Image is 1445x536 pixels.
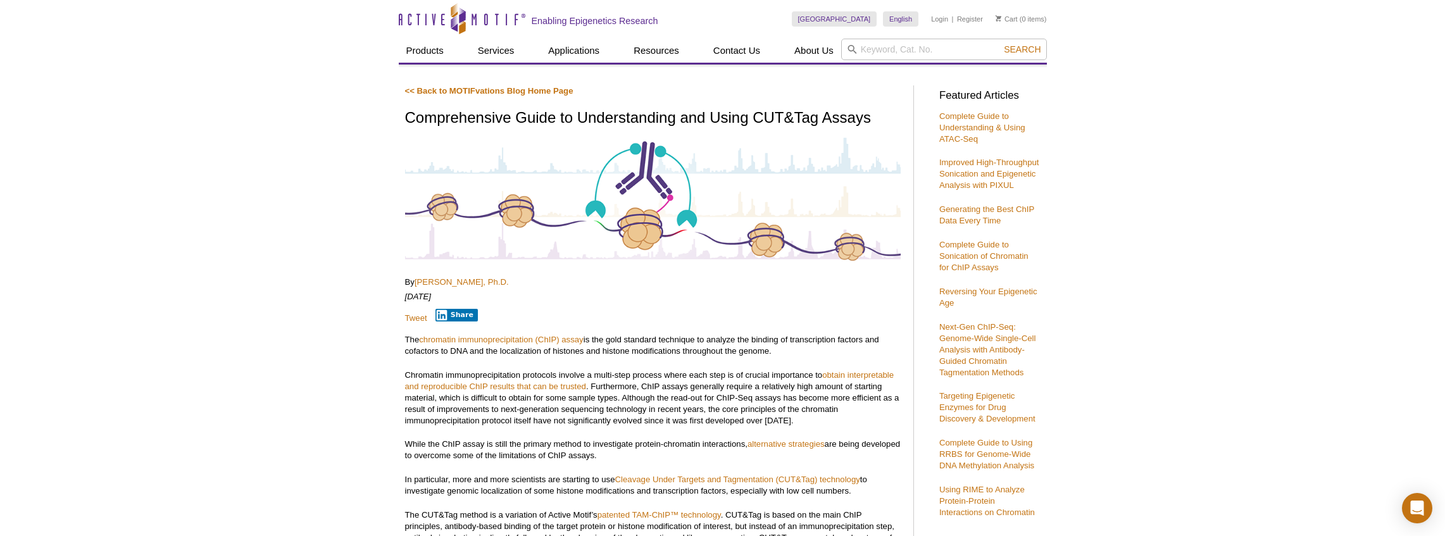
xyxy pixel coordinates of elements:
a: Next-Gen ChIP-Seq: Genome-Wide Single-Cell Analysis with Antibody-Guided Chromatin Tagmentation M... [939,322,1035,377]
a: English [883,11,918,27]
a: About Us [787,39,841,63]
a: Using RIME to Analyze Protein-Protein Interactions on Chromatin [939,485,1035,517]
span: Search [1004,44,1041,54]
a: Products [399,39,451,63]
a: Targeting Epigenetic Enzymes for Drug Discovery & Development [939,391,1035,423]
a: Generating the Best ChIP Data Every Time [939,204,1034,225]
a: [GEOGRAPHIC_DATA] [792,11,877,27]
a: Contact Us [706,39,768,63]
a: Tweet [405,313,427,323]
a: Register [957,15,983,23]
a: [PERSON_NAME], Ph.D. [415,277,509,287]
a: Cleavage Under Targets and Tagmentation (CUT&Tag) technology [615,475,860,484]
a: Complete Guide to Understanding & Using ATAC-Seq [939,111,1025,144]
a: Login [931,15,948,23]
li: | [952,11,954,27]
p: Chromatin immunoprecipitation protocols involve a multi-step process where each step is of crucia... [405,370,901,427]
img: Your Cart [996,15,1001,22]
a: << Back to MOTIFvations Blog Home Page [405,86,573,96]
a: Complete Guide to Using RRBS for Genome-Wide DNA Methylation Analysis [939,438,1034,470]
li: (0 items) [996,11,1047,27]
p: While the ChIP assay is still the primary method to investigate protein-chromatin interactions, a... [405,439,901,461]
a: Applications [541,39,607,63]
p: In particular, more and more scientists are starting to use to investigate genomic localization o... [405,474,901,497]
a: obtain interpretable and reproducible ChIP results that can be trusted [405,370,894,391]
div: Open Intercom Messenger [1402,493,1432,523]
h1: Comprehensive Guide to Understanding and Using CUT&Tag Assays [405,109,901,128]
a: Services [470,39,522,63]
h3: Featured Articles [939,90,1041,101]
button: Search [1000,44,1044,55]
a: chromatin immunoprecipitation (ChIP) assay [419,335,583,344]
a: patented TAM-ChIP™ technology [597,510,721,520]
h2: Enabling Epigenetics Research [532,15,658,27]
a: Improved High-Throughput Sonication and Epigenetic Analysis with PIXUL [939,158,1039,190]
p: The is the gold standard technique to analyze the binding of transcription factors and cofactors ... [405,334,901,357]
img: Antibody-Based Tagmentation Notes [405,135,901,262]
a: Reversing Your Epigenetic Age [939,287,1037,308]
button: Share [435,309,478,321]
p: By [405,277,901,288]
a: alternative strategies [748,439,825,449]
a: Cart [996,15,1018,23]
a: Resources [626,39,687,63]
em: [DATE] [405,292,432,301]
input: Keyword, Cat. No. [841,39,1047,60]
a: Complete Guide to Sonication of Chromatin for ChIP Assays [939,240,1029,272]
